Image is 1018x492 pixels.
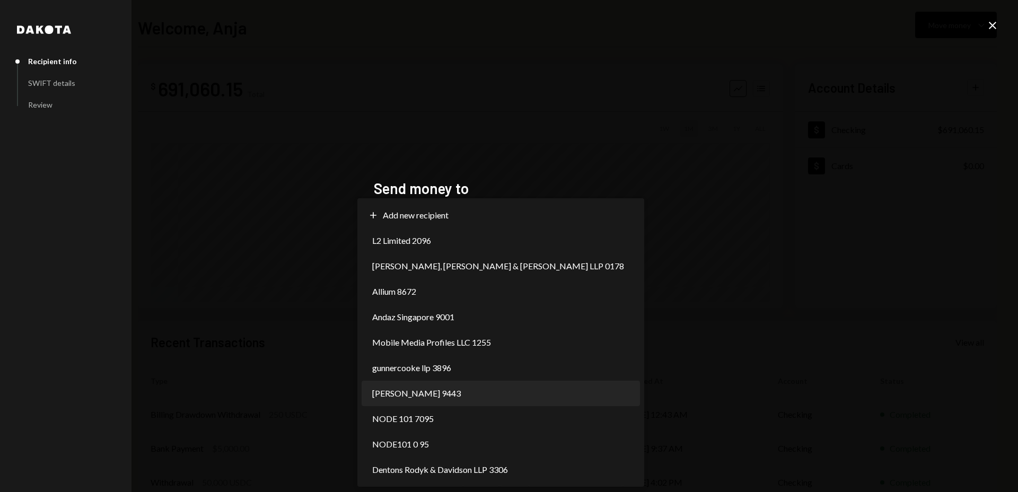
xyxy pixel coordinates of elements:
div: Review [28,100,52,109]
span: L2 Limited 2096 [372,234,431,247]
span: [PERSON_NAME], [PERSON_NAME] & [PERSON_NAME] LLP 0178 [372,260,624,273]
span: NODE 101 7095 [372,412,434,425]
span: gunnercooke llp 3896 [372,362,451,374]
span: Allium 8672 [372,285,416,298]
h2: Send money to [374,178,644,199]
span: NODE101 0 95 [372,438,429,451]
span: [PERSON_NAME] 9443 [372,387,461,400]
span: Add new recipient [383,209,449,222]
span: Mobile Media Profiles LLC 1255 [372,336,491,349]
span: Andaz Singapore 9001 [372,311,454,323]
div: SWIFT details [28,78,75,87]
span: Dentons Rodyk & Davidson LLP 3306 [372,463,508,476]
div: Recipient info [28,57,77,66]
